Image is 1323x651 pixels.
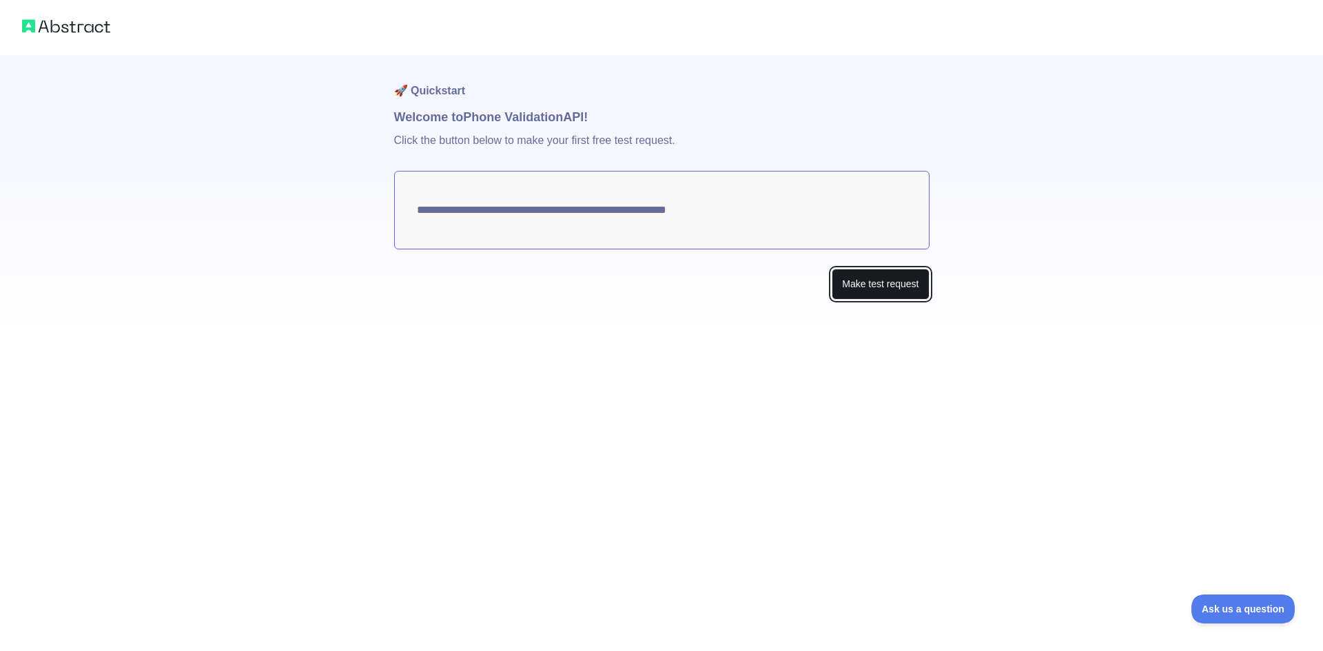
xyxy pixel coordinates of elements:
[1191,595,1295,623] iframe: Toggle Customer Support
[394,55,930,107] h1: 🚀 Quickstart
[832,269,929,300] button: Make test request
[394,107,930,127] h1: Welcome to Phone Validation API!
[394,127,930,171] p: Click the button below to make your first free test request.
[22,17,110,36] img: Abstract logo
